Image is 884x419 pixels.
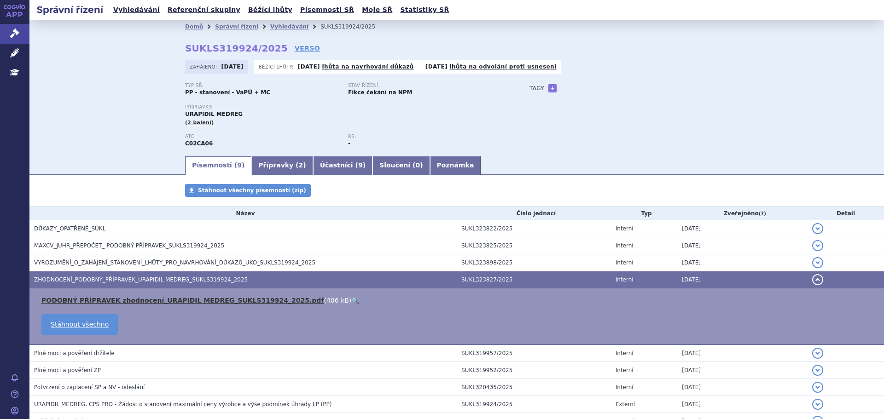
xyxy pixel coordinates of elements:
[259,63,296,70] span: Běžící lhůty:
[677,396,808,413] td: [DATE]
[348,134,502,139] p: RS:
[372,156,430,175] a: Sloučení (0)
[529,83,544,94] h3: Tagy
[359,4,395,16] a: Moje SŘ
[616,242,634,249] span: Interní
[34,276,248,283] span: ZHODNOCENÍ_PODOBNÝ_PŘÍPRAVEK_URAPIDIL MEDREG_SUKLS319924_2025
[812,240,823,251] button: detail
[677,271,808,288] td: [DATE]
[616,384,634,390] span: Interní
[457,237,611,254] td: SUKL323825/2025
[812,257,823,268] button: detail
[185,89,270,96] strong: PP - stanovení - VaPÚ + MC
[425,63,448,70] strong: [DATE]
[450,63,557,70] a: lhůta na odvolání proti usnesení
[298,63,320,70] strong: [DATE]
[165,4,243,16] a: Referenční skupiny
[185,134,339,139] p: ATC:
[41,297,324,304] a: PODOBNÝ PŘÍPRAVEK zhodnocení_URAPIDIL MEDREG_SUKLS319924_2025.pdf
[348,89,412,96] strong: Fikce čekání na NPM
[808,207,884,220] th: Detail
[185,43,288,54] strong: SUKLS319924/2025
[29,3,110,16] h2: Správní řízení
[185,104,511,110] p: Přípravky:
[34,225,105,232] span: DŮKAZY_OPATŘENÉ_SÚKL
[41,314,118,335] a: Stáhnout všechno
[298,63,414,70] p: -
[457,207,611,220] th: Číslo jednací
[190,63,219,70] span: Zahájeno:
[313,156,372,175] a: Účastníci (9)
[322,63,414,70] a: lhůta na navrhování důkazů
[812,365,823,376] button: detail
[185,111,243,117] span: URAPIDIL MEDREG
[34,384,145,390] span: Potvrzení o zaplacení SP a NV - odeslání
[812,382,823,393] button: detail
[185,156,251,175] a: Písemnosti (9)
[185,120,214,126] span: (2 balení)
[457,220,611,237] td: SUKL323822/2025
[270,23,308,30] a: Vyhledávání
[812,223,823,234] button: detail
[185,83,339,88] p: Typ SŘ:
[616,401,635,408] span: Externí
[348,83,502,88] p: Stav řízení:
[457,254,611,271] td: SUKL323898/2025
[29,207,457,220] th: Název
[358,161,363,169] span: 9
[457,344,611,362] td: SUKL319957/2025
[245,4,295,16] a: Běžící lhůty
[759,211,766,217] abbr: (?)
[198,187,306,194] span: Stáhnout všechny písemnosti (zip)
[616,276,634,283] span: Interní
[299,161,303,169] span: 2
[812,274,823,285] button: detail
[677,220,808,237] td: [DATE]
[221,63,244,70] strong: [DATE]
[457,379,611,396] td: SUKL320435/2025
[430,156,481,175] a: Poznámka
[548,84,557,92] a: +
[237,161,242,169] span: 9
[110,4,163,16] a: Vyhledávání
[425,63,557,70] p: -
[457,271,611,288] td: SUKL323827/2025
[351,297,359,304] a: 🔍
[41,296,875,305] li: ( )
[348,140,350,147] strong: -
[677,237,808,254] td: [DATE]
[34,367,101,373] span: Plné moci a pověření ZP
[295,44,320,53] a: VERSO
[297,4,357,16] a: Písemnosti SŘ
[457,396,611,413] td: SUKL319924/2025
[616,367,634,373] span: Interní
[677,379,808,396] td: [DATE]
[677,254,808,271] td: [DATE]
[215,23,258,30] a: Správní řízení
[34,259,315,266] span: VYROZUMĚNÍ_O_ZAHÁJENÍ_STANOVENÍ_LHŮTY_PRO_NAVRHOVÁNÍ_DŮKAZŮ_UKO_SUKLS319924_2025
[812,399,823,410] button: detail
[34,350,115,356] span: Plné moci a pověření držitele
[616,259,634,266] span: Interní
[320,20,387,34] li: SUKLS319924/2025
[185,140,213,147] strong: URAPIDIL
[616,225,634,232] span: Interní
[812,348,823,359] button: detail
[185,23,203,30] a: Domů
[415,161,420,169] span: 0
[251,156,313,175] a: Přípravky (2)
[457,362,611,379] td: SUKL319952/2025
[611,207,678,220] th: Typ
[397,4,452,16] a: Statistiky SŘ
[185,184,311,197] a: Stáhnout všechny písemnosti (zip)
[677,207,808,220] th: Zveřejněno
[326,297,349,304] span: 406 kB
[34,401,331,408] span: URAPIDIL MEDREG, CPS PRO - Žádost o stanovení maximální ceny výrobce a výše podmínek úhrady LP (PP)
[34,242,224,249] span: MAXCV_JUHR_PŘEPOČET_ PODOBNÝ PŘÍPRAVEK_SUKLS319924_2025
[677,362,808,379] td: [DATE]
[677,344,808,362] td: [DATE]
[616,350,634,356] span: Interní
